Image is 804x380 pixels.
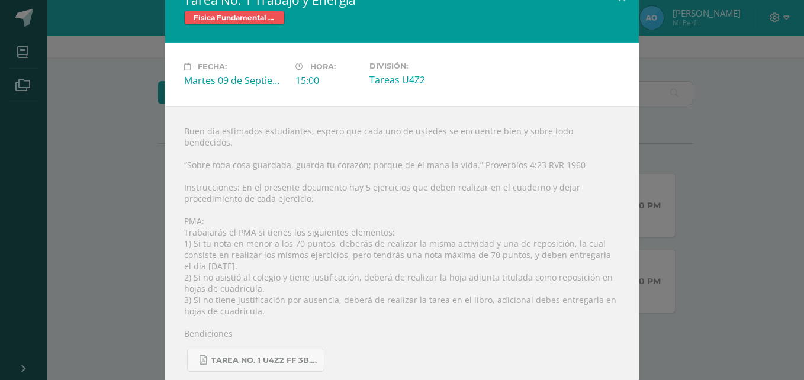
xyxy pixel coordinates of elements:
span: Hora: [310,62,336,71]
span: Fecha: [198,62,227,71]
span: Tarea No. 1 U4Z2 FF 3B.pdf [211,356,318,365]
div: Martes 09 de Septiembre [184,74,286,87]
label: División: [369,62,471,70]
a: Tarea No. 1 U4Z2 FF 3B.pdf [187,349,324,372]
div: Tareas U4Z2 [369,73,471,86]
span: Física Fundamental Bas III [184,11,285,25]
div: 15:00 [295,74,360,87]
